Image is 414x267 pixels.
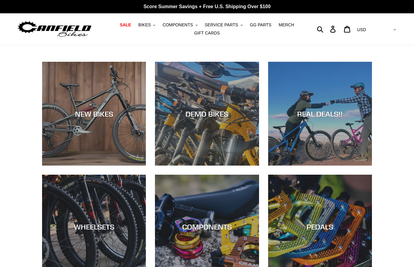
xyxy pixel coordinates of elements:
[276,21,297,29] a: MERCH
[42,109,146,118] div: NEW BIKES
[205,22,238,28] span: SERVICE PARTS
[279,22,294,28] span: MERCH
[155,109,259,118] div: DEMO BIKES
[191,29,223,37] a: GIFT CARDS
[17,20,92,39] img: Canfield Bikes
[247,21,274,29] a: GG PARTS
[163,22,193,28] span: COMPONENTS
[159,21,200,29] button: COMPONENTS
[155,222,259,231] div: COMPONENTS
[42,62,146,166] a: NEW BIKES
[117,21,134,29] a: SALE
[155,62,259,166] a: DEMO BIKES
[135,21,158,29] button: BIKES
[268,109,372,118] div: REAL DEALS!!
[120,22,131,28] span: SALE
[42,222,146,231] div: WHEELSETS
[138,22,151,28] span: BIKES
[202,21,245,29] button: SERVICE PARTS
[268,222,372,231] div: PEDALS
[268,62,372,166] a: REAL DEALS!!
[250,22,271,28] span: GG PARTS
[194,31,220,36] span: GIFT CARDS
